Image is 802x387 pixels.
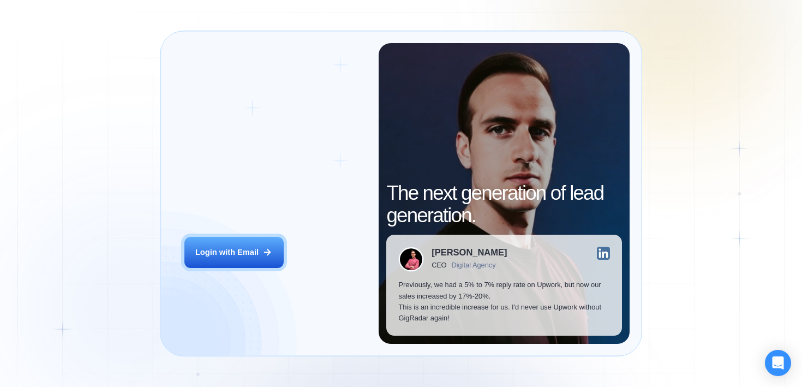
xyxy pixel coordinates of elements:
div: [PERSON_NAME] [432,248,507,258]
div: Digital Agency [452,261,496,270]
div: Login with Email [195,247,259,258]
p: Previously, we had a 5% to 7% reply rate on Upwork, but now our sales increased by 17%-20%. This ... [398,279,609,324]
div: Open Intercom Messenger [765,350,791,376]
h2: The next generation of lead generation. [386,182,621,227]
div: CEO [432,261,446,270]
button: Login with Email [184,237,284,268]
